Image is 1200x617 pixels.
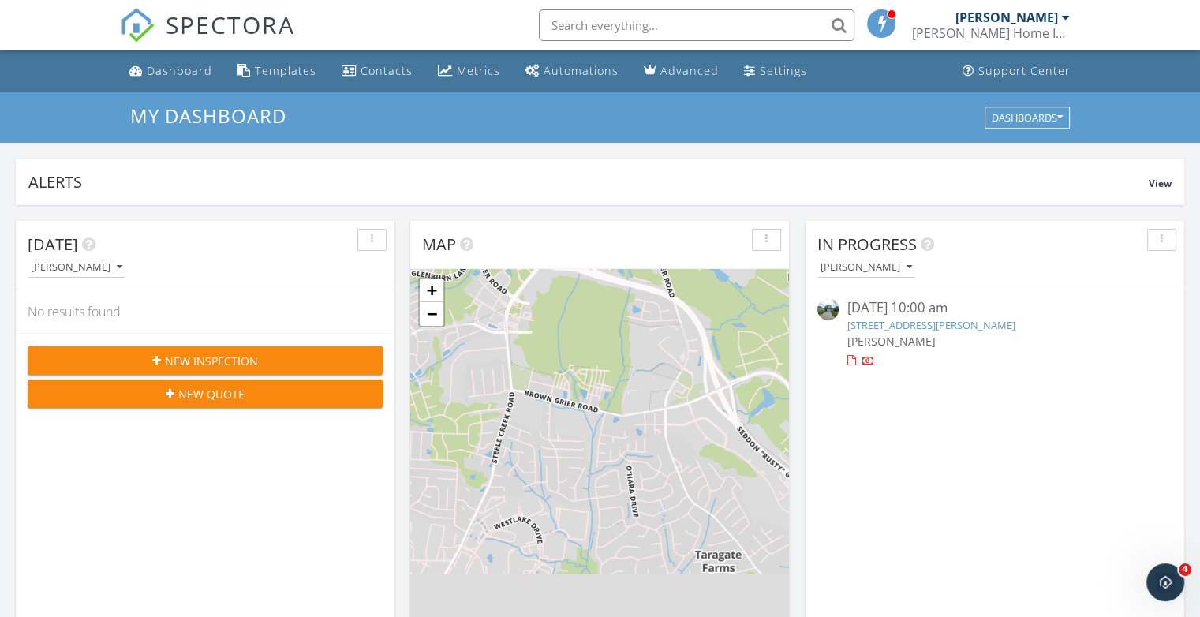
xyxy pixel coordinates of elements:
input: Search everything... [539,9,854,41]
div: Dashboards [992,112,1063,123]
div: [DATE] 10:00 am [847,298,1142,318]
a: Support Center [956,57,1077,86]
img: streetview [817,298,839,320]
a: Advanced [637,57,725,86]
div: [PERSON_NAME] [821,262,912,273]
div: Contacts [361,63,413,78]
a: Zoom out [420,302,443,326]
span: [PERSON_NAME] [847,334,935,349]
div: Support Center [978,63,1071,78]
a: Metrics [432,57,507,86]
div: Metrics [457,63,500,78]
a: Contacts [335,57,419,86]
div: [PERSON_NAME] [955,9,1058,25]
div: Alerts [28,171,1149,193]
a: Settings [738,57,813,86]
iframe: Intercom live chat [1146,563,1184,601]
button: Dashboards [985,107,1070,129]
div: No results found [16,290,394,333]
span: Map [422,234,456,255]
button: [PERSON_NAME] [817,257,915,279]
span: [DATE] [28,234,78,255]
span: SPECTORA [166,8,295,41]
button: New Inspection [28,346,383,375]
div: [PERSON_NAME] [31,262,122,273]
a: Dashboard [123,57,219,86]
div: Automations [544,63,619,78]
div: Dashboard [147,63,212,78]
a: [DATE] 10:00 am [STREET_ADDRESS][PERSON_NAME] [PERSON_NAME] [817,298,1172,368]
span: 4 [1179,563,1191,576]
div: Duffie Home Inspection [912,25,1070,41]
span: New Inspection [165,353,258,369]
a: SPECTORA [120,21,295,54]
div: Advanced [660,63,719,78]
a: Templates [231,57,323,86]
button: [PERSON_NAME] [28,257,125,279]
a: Automations (Basic) [519,57,625,86]
span: In Progress [817,234,917,255]
img: The Best Home Inspection Software - Spectora [120,8,155,43]
div: Templates [255,63,316,78]
span: New Quote [178,386,245,402]
button: New Quote [28,380,383,408]
a: Zoom in [420,279,443,302]
span: View [1149,177,1172,190]
span: My Dashboard [130,103,286,129]
div: Settings [760,63,807,78]
a: [STREET_ADDRESS][PERSON_NAME] [847,318,1015,332]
